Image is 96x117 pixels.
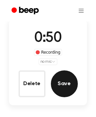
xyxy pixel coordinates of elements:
[39,58,58,65] button: no mic
[19,70,45,97] button: Delete Audio Record
[73,3,89,19] button: Open menu
[51,70,78,97] button: Save Audio Record
[40,59,52,65] span: no mic
[34,31,61,45] span: 0:50
[7,4,45,17] a: Beep
[34,49,62,56] div: Recording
